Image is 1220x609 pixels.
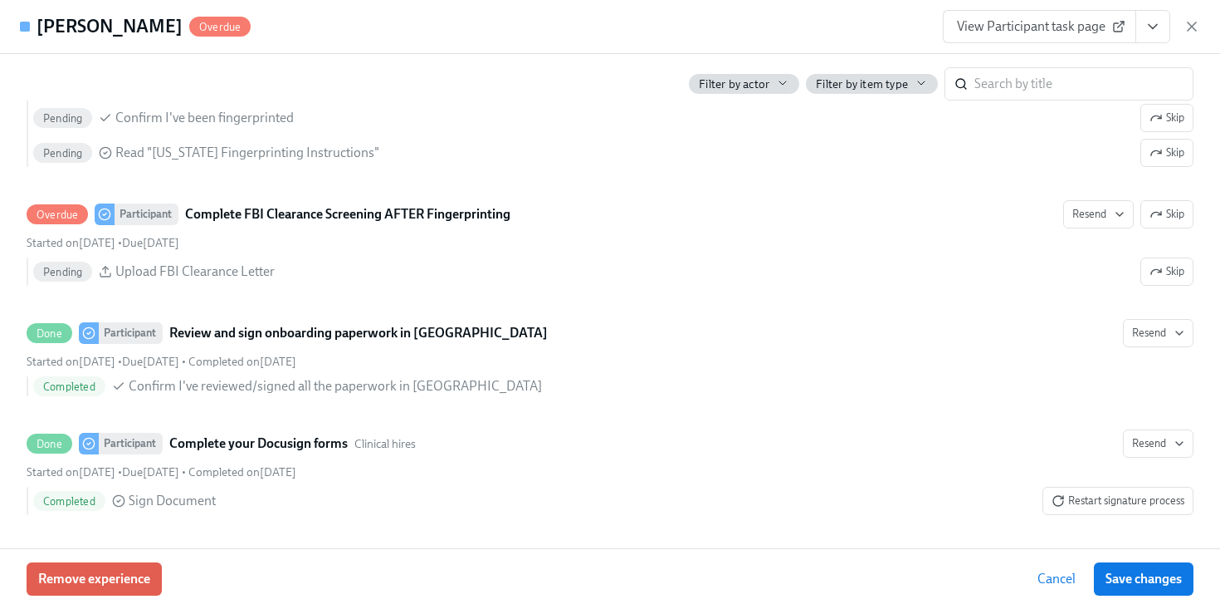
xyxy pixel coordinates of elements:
div: • [27,235,179,251]
span: Read "[US_STATE] Fingerprinting Instructions" [115,144,379,162]
span: View Participant task page [957,18,1122,35]
span: Pending [33,147,92,160]
span: Tuesday, September 2nd 2025, 3:58 pm [188,355,296,369]
div: Participant [99,433,163,454]
strong: Complete FBI Clearance Screening AFTER Fingerprinting [185,204,510,224]
span: Overdue [189,21,251,33]
strong: Review and sign onboarding paperwork in [GEOGRAPHIC_DATA] [169,323,548,343]
button: Cancel [1026,562,1087,596]
span: Tuesday, September 2nd 2025, 2:22 pm [188,465,296,479]
span: Pending [33,266,92,278]
span: Sign Document [129,492,216,510]
span: Cancel [1037,571,1076,587]
button: Save changes [1094,562,1193,596]
div: • • [27,464,296,480]
span: This task uses the "Clinical hires" audience [354,436,416,452]
div: • • [27,354,296,370]
span: Overdue [27,209,88,221]
strong: Complete your Docusign forms [169,434,348,454]
button: Remove experience [27,562,162,596]
span: Resend [1132,325,1184,341]
span: Done [27,327,72,340]
button: OverdueParticipantComplete FBI Clearance Screening AFTER FingerprintingSkipStarted on[DATE] •Due[... [1063,200,1134,228]
span: Wednesday, August 20th 2025, 4:50 pm [27,236,115,250]
button: OverdueParticipantComplete FBI Clearance Screening AFTER FingerprintingResendStarted on[DATE] •Du... [1140,200,1193,228]
button: OverdueParticipantComplete FBI Clearance Screening AFTER FingerprintingResendSkipStarted on[DATE]... [1140,258,1193,286]
button: OverdueParticipantGet fingerprintedResendSkipStarted on[DATE] •Due[DATE] CompletedVisit Fingerpri... [1140,139,1193,167]
span: Skip [1149,145,1184,161]
span: Completed [33,495,105,508]
span: Skip [1149,206,1184,223]
span: Thursday, August 28th 2025, 9:00 am [122,236,179,250]
span: Resend [1072,206,1125,223]
span: Resend [1132,435,1184,452]
span: Monday, August 25th 2025, 9:00 am [122,465,179,479]
span: Skip [1149,110,1184,126]
button: View task page [1135,10,1170,43]
span: Confirm I've been fingerprinted [115,109,294,127]
span: Wednesday, August 20th 2025, 4:50 pm [27,465,115,479]
button: Filter by actor [689,74,799,94]
span: Wednesday, August 20th 2025, 4:50 pm [27,355,115,369]
div: Participant [115,204,178,225]
button: Filter by item type [806,74,938,94]
span: Restart signature process [1052,493,1184,509]
button: DoneParticipantComplete your Docusign formsClinical hiresResendStarted on[DATE] •Due[DATE] • Comp... [1042,487,1193,515]
span: Done [27,438,72,450]
button: OverdueParticipantGet fingerprintedResendSkipStarted on[DATE] •Due[DATE] CompletedVisit Fingerpri... [1140,104,1193,132]
span: Filter by item type [816,76,908,92]
h4: [PERSON_NAME] [37,14,183,39]
span: Confirm I've reviewed/signed all the paperwork in [GEOGRAPHIC_DATA] [129,377,542,395]
button: DoneParticipantReview and sign onboarding paperwork in [GEOGRAPHIC_DATA]Started on[DATE] •Due[DAT... [1123,319,1193,347]
input: Search by title [974,67,1193,101]
button: DoneParticipantComplete your Docusign formsClinical hiresStarted on[DATE] •Due[DATE] • Completed ... [1123,430,1193,458]
span: Completed [33,381,105,393]
span: Skip [1149,263,1184,280]
span: Save changes [1105,571,1182,587]
a: View Participant task page [943,10,1136,43]
span: Saturday, August 30th 2025, 9:00 am [122,355,179,369]
span: Upload FBI Clearance Letter [115,263,275,281]
span: Filter by actor [699,76,769,92]
div: Participant [99,322,163,344]
span: Remove experience [38,571,150,587]
span: Pending [33,112,92,125]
